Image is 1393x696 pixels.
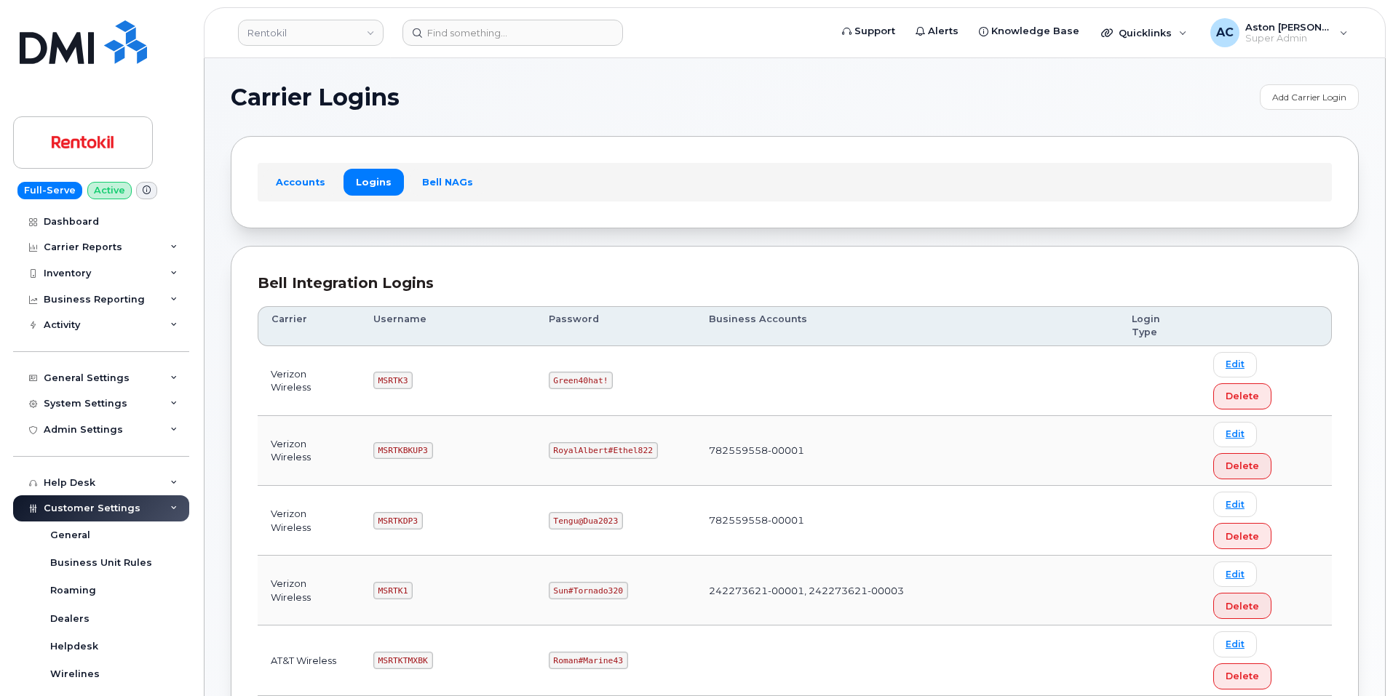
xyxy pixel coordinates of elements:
[1260,84,1359,110] a: Add Carrier Login
[1213,593,1271,619] button: Delete
[549,372,614,389] code: Green40hat!
[263,169,338,195] a: Accounts
[549,652,628,669] code: Roman#Marine43
[258,486,360,556] td: Verizon Wireless
[258,306,360,346] th: Carrier
[1226,459,1259,473] span: Delete
[1119,306,1200,346] th: Login Type
[258,556,360,625] td: Verizon Wireless
[373,442,433,460] code: MSRTKBKUP3
[1213,383,1271,409] button: Delete
[360,306,536,346] th: Username
[696,306,1119,346] th: Business Accounts
[1213,422,1257,447] a: Edit
[258,416,360,486] td: Verizon Wireless
[1226,389,1259,403] span: Delete
[1213,561,1257,587] a: Edit
[549,582,628,599] code: Sun#Tornado320
[549,512,623,529] code: Tengu@Dua2023
[1213,453,1271,479] button: Delete
[410,169,485,195] a: Bell NAGs
[231,87,400,108] span: Carrier Logins
[373,372,413,389] code: MSRTK3
[373,582,413,599] code: MSRTK1
[696,416,1119,486] td: 782559558-00001
[1226,669,1259,683] span: Delete
[258,273,1332,294] div: Bell Integration Logins
[373,652,433,669] code: MSRTKTMXBK
[536,306,696,346] th: Password
[1213,663,1271,689] button: Delete
[344,169,404,195] a: Logins
[1213,352,1257,377] a: Edit
[696,556,1119,625] td: 242273621-00001, 242273621-00003
[1226,599,1259,613] span: Delete
[1213,631,1257,657] a: Edit
[1213,523,1271,549] button: Delete
[549,442,658,460] code: RoyalAlbert#Ethel822
[258,346,360,416] td: Verizon Wireless
[1213,492,1257,517] a: Edit
[258,625,360,695] td: AT&T Wireless
[696,486,1119,556] td: 782559558-00001
[1226,529,1259,543] span: Delete
[373,512,423,529] code: MSRTKDP3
